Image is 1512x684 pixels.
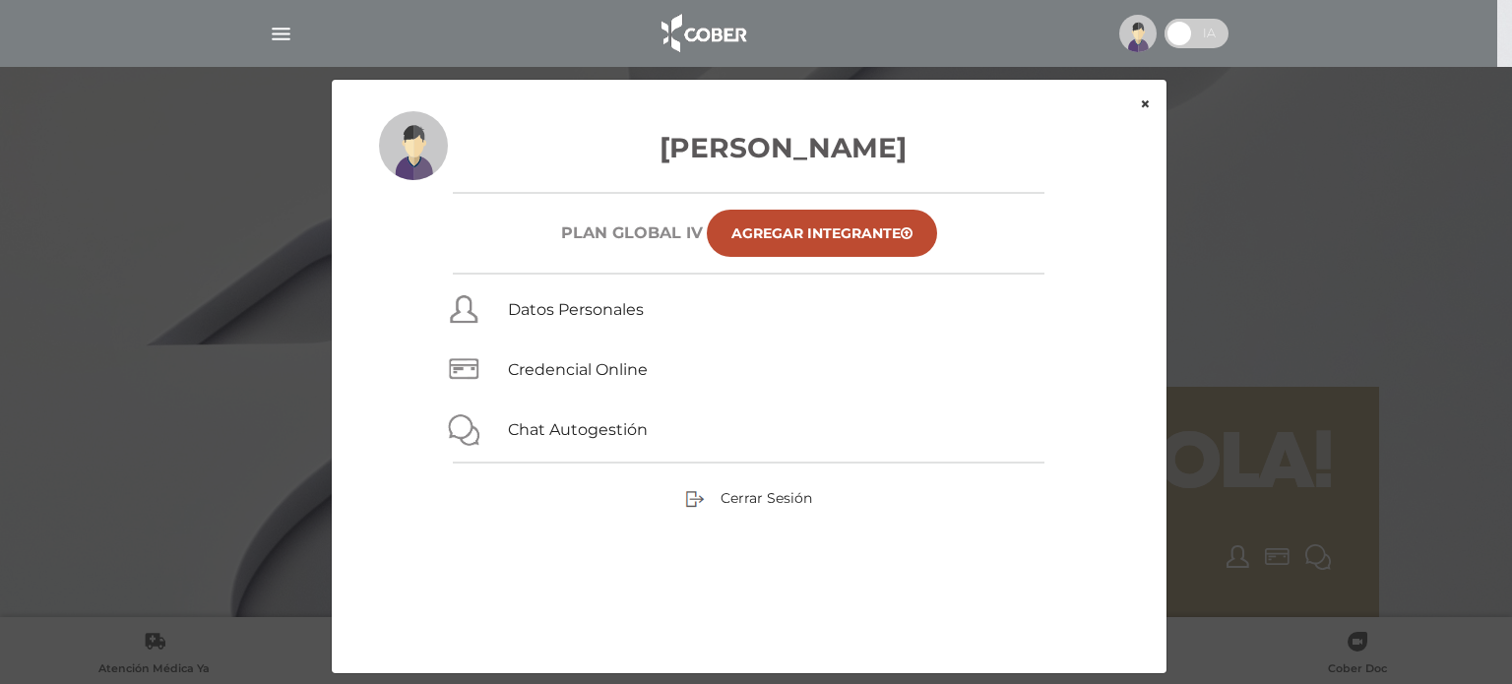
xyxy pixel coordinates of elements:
a: Datos Personales [508,300,644,319]
a: Agregar Integrante [707,210,937,257]
h6: Plan GLOBAL IV [561,223,703,242]
a: Chat Autogestión [508,420,648,439]
a: Credencial Online [508,360,648,379]
img: sign-out.png [685,489,705,509]
img: profile-placeholder.svg [379,111,448,180]
a: Cerrar Sesión [685,488,812,506]
img: Cober_menu-lines-white.svg [269,22,293,46]
h3: [PERSON_NAME] [379,127,1119,168]
span: Cerrar Sesión [721,489,812,507]
button: × [1124,80,1166,129]
img: profile-placeholder.svg [1119,15,1157,52]
img: logo_cober_home-white.png [651,10,754,57]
